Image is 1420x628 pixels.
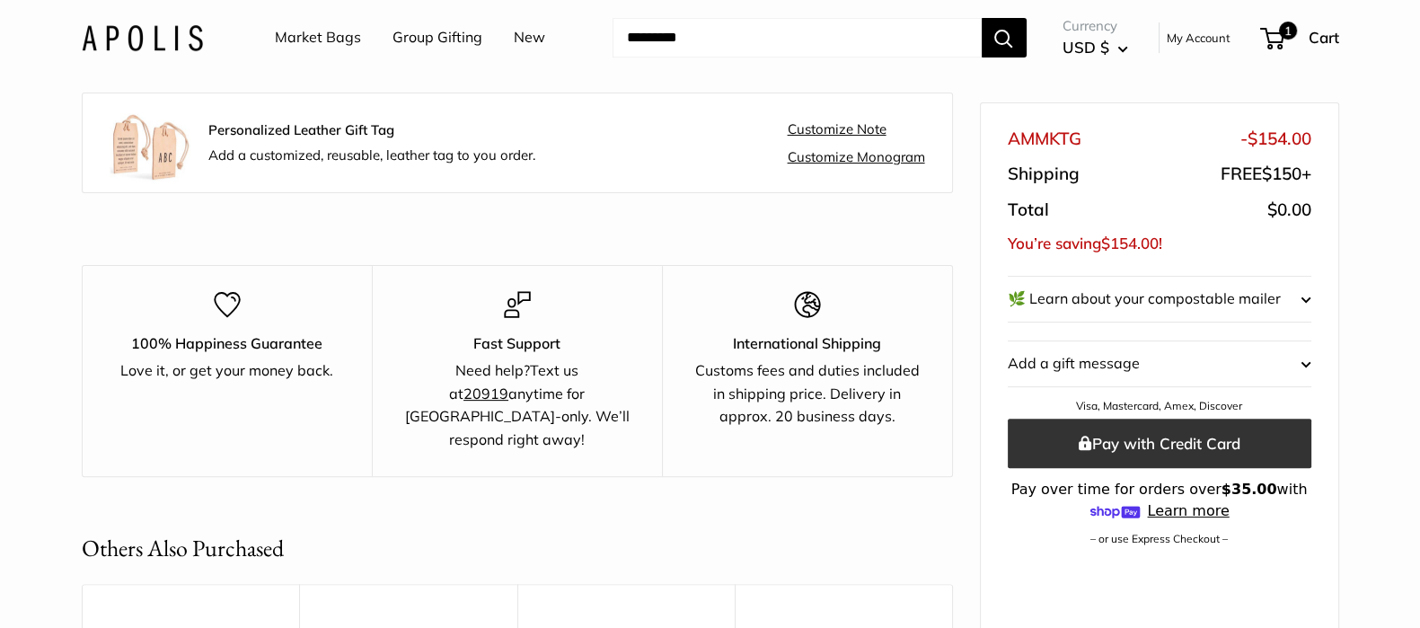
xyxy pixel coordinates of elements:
input: Search... [613,18,982,57]
p: 100% Happiness Guarantee [114,332,340,356]
a: Customize Note [788,121,886,137]
span: Currency [1063,13,1128,39]
p: Fast Support [404,332,631,356]
span: 1 [1278,22,1296,40]
span: Add a customized, reusable, leather tag to you order. [208,146,535,164]
button: Search [982,18,1027,57]
div: Love it, or get your money back. [114,359,340,383]
a: Group Gifting [392,24,482,51]
span: USD $ [1063,38,1109,57]
p: International Shipping [694,332,921,356]
button: USD $ [1063,33,1128,62]
div: Need help? anytime for [GEOGRAPHIC_DATA]-only. We’ll respond right away! [404,359,631,451]
img: Apolis_Leather-Gift-Tag_Group_180x.jpg [110,102,190,183]
iframe: PayPal-paypal [1008,577,1311,615]
span: FREE + [1221,158,1311,190]
u: 20919 [463,385,508,402]
a: Visa, Mastercard, Amex, Discover [1076,399,1242,412]
a: New [514,24,545,51]
span: Shipping [1008,158,1080,190]
span: $154.00 [1101,234,1159,252]
button: 🌿 Learn about your compostable mailer [1008,277,1311,322]
div: Customs fees and duties included in shipping price. Delivery in approx. 20 business days. [694,359,921,429]
a: 1 Cart [1262,23,1339,52]
strong: Personalized Leather Gift Tag [208,121,394,138]
a: My Account [1167,27,1230,49]
span: You’re saving ! [1008,234,1162,252]
button: Pay with Credit Card [1008,419,1311,468]
span: Total [1008,194,1049,226]
a: Customize Monogram [788,149,925,165]
span: - [1240,123,1311,155]
span: $150 [1262,163,1301,184]
span: Cart [1309,28,1339,47]
a: – or use Express Checkout – [1090,532,1228,545]
button: Add a gift message [1008,341,1311,386]
span: $154.00 [1248,128,1311,149]
h2: Others Also Purchased [82,531,284,566]
span: AMMKTG [1008,123,1081,155]
a: Text us at20919 [449,361,578,402]
span: $0.00 [1267,199,1311,220]
img: Apolis [82,24,203,50]
a: Market Bags [275,24,361,51]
